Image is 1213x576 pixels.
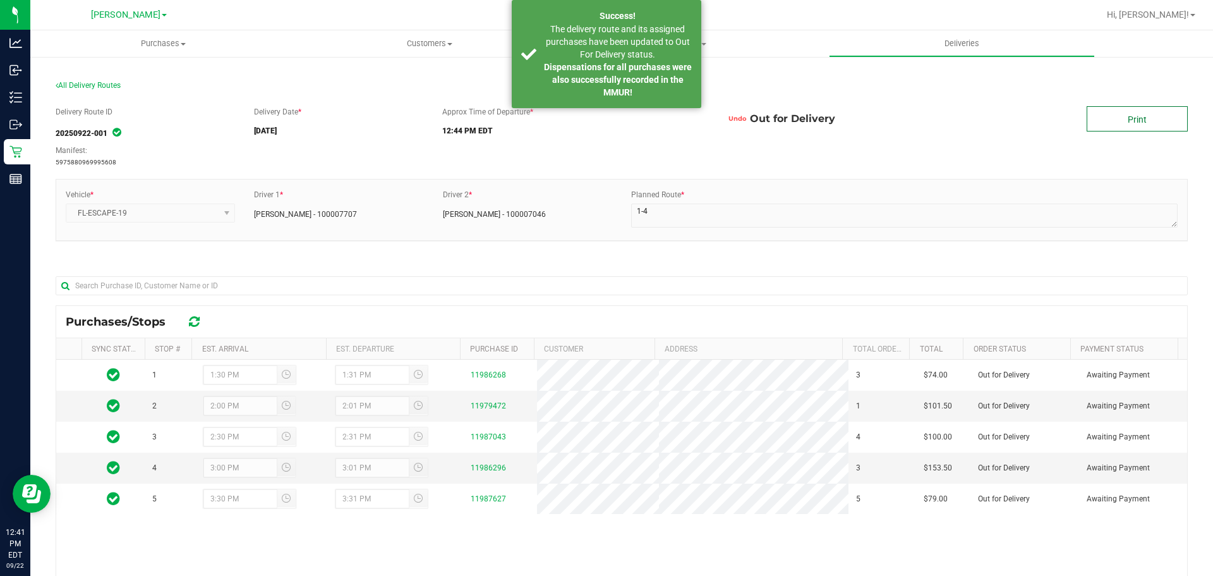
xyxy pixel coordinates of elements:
[1087,462,1150,474] span: Awaiting Payment
[66,189,94,200] label: Vehicle
[107,459,120,477] span: In Sync
[155,345,180,353] a: Stop #
[856,431,860,443] span: 4
[56,276,1188,295] input: Search Purchase ID, Customer Name or ID
[254,106,301,118] label: Delivery Date
[1087,400,1150,412] span: Awaiting Payment
[152,400,157,412] span: 2
[107,397,120,415] span: In Sync
[443,189,472,200] label: Driver 2
[92,345,140,353] a: Sync Status
[6,527,25,561] p: 12:41 PM EDT
[13,475,51,513] iframe: Resource center
[546,24,690,59] span: The delivery route and its assigned purchases have been updated to Out For Delivery status.
[66,315,178,329] span: Purchases/Stops
[924,493,948,505] span: $79.00
[442,106,533,118] label: Approx Time of Departure
[91,9,160,20] span: [PERSON_NAME]
[470,345,518,353] a: Purchase ID
[56,145,235,166] span: 5975880969995608
[725,106,750,132] button: Undo
[471,494,506,503] a: 11987627
[856,400,860,412] span: 1
[856,493,860,505] span: 5
[107,490,120,508] span: In Sync
[920,345,943,353] a: Total
[974,345,1026,353] a: Order Status
[30,30,296,57] a: Purchases
[924,400,952,412] span: $101.50
[978,369,1030,381] span: Out for Delivery
[112,126,121,138] span: In Sync
[202,345,248,353] a: Est. Arrival
[543,9,692,23] div: Success!
[56,81,121,90] span: All Delivery Routes
[9,145,22,158] inline-svg: Retail
[842,338,909,360] th: Total Order Lines
[152,493,157,505] span: 5
[107,366,120,384] span: In Sync
[56,106,112,118] label: Delivery Route ID
[9,37,22,49] inline-svg: Analytics
[725,106,835,132] span: Out for Delivery
[56,129,107,138] strong: 20250922-001
[297,38,562,49] span: Customers
[6,561,25,570] p: 09/22
[631,189,684,200] label: Planned Route
[30,38,296,49] span: Purchases
[1080,345,1144,353] a: Payment Status
[856,369,860,381] span: 3
[152,431,157,443] span: 3
[829,30,1095,57] a: Deliveries
[1107,9,1189,20] span: Hi, [PERSON_NAME]!
[978,431,1030,443] span: Out for Delivery
[471,432,506,441] a: 11987043
[254,189,283,200] label: Driver 1
[534,338,655,360] th: Customer
[927,38,996,49] span: Deliveries
[978,400,1030,412] span: Out for Delivery
[655,338,842,360] th: Address
[254,127,424,135] h5: [DATE]
[978,493,1030,505] span: Out for Delivery
[296,30,562,57] a: Customers
[9,64,22,77] inline-svg: Inbound
[1087,369,1150,381] span: Awaiting Payment
[471,371,506,379] a: 11986268
[471,401,506,410] a: 11979472
[1087,431,1150,443] span: Awaiting Payment
[107,428,120,446] span: In Sync
[471,463,506,472] a: 11986296
[544,62,692,97] strong: Dispensations for all purchases were also successfully recorded in the MMUR!
[924,369,948,381] span: $74.00
[924,462,952,474] span: $153.50
[9,173,22,185] inline-svg: Reports
[442,127,706,135] h5: 12:44 PM EDT
[856,462,860,474] span: 3
[152,369,157,381] span: 1
[1087,106,1188,132] a: Print Manifest
[152,462,157,474] span: 4
[1087,493,1150,505] span: Awaiting Payment
[924,431,952,443] span: $100.00
[9,118,22,131] inline-svg: Outbound
[56,145,232,156] div: Manifest:
[254,209,357,220] span: [PERSON_NAME] - 100007707
[978,462,1030,474] span: Out for Delivery
[326,338,460,360] th: Est. Departure
[9,91,22,104] inline-svg: Inventory
[443,209,546,220] span: [PERSON_NAME] - 100007046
